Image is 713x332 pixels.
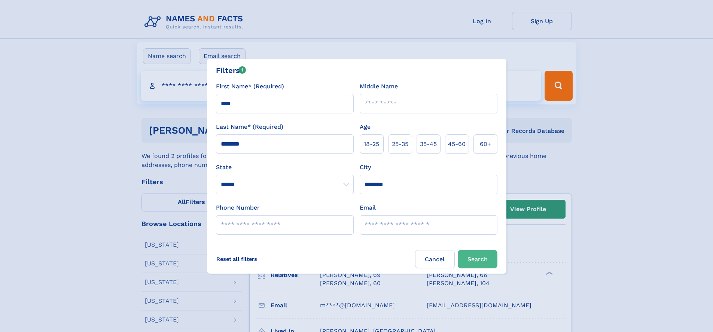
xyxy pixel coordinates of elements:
label: Age [360,122,371,131]
label: First Name* (Required) [216,82,284,91]
span: 25‑35 [392,140,408,149]
span: 18‑25 [364,140,379,149]
label: Email [360,203,376,212]
label: Cancel [415,250,455,268]
label: City [360,163,371,172]
div: Filters [216,65,246,76]
label: Reset all filters [211,250,262,268]
label: Phone Number [216,203,260,212]
label: State [216,163,354,172]
label: Last Name* (Required) [216,122,283,131]
span: 35‑45 [420,140,437,149]
label: Middle Name [360,82,398,91]
span: 45‑60 [448,140,466,149]
button: Search [458,250,497,268]
span: 60+ [480,140,491,149]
